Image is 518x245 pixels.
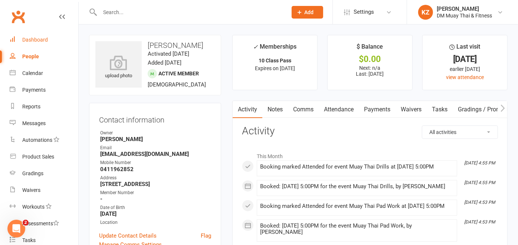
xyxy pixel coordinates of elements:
a: Messages [10,115,78,132]
span: Add [305,9,314,15]
span: Settings [354,4,374,20]
div: Booked: [DATE] 5:00PM for the event Muay Thai Pad Work, by [PERSON_NAME] [260,223,454,235]
div: KZ [418,5,433,20]
a: Tasks [427,101,453,118]
div: Owner [100,130,211,137]
i: [DATE] 4:53 PM [464,219,495,225]
div: earlier [DATE] [429,65,501,73]
a: Product Sales [10,148,78,165]
button: Add [292,6,323,19]
i: [DATE] 4:53 PM [464,200,495,205]
a: Assessments [10,215,78,232]
div: Booking marked Attended for event Muay Thai Pad Work at [DATE] 5:00PM [260,203,454,209]
a: Activity [233,101,262,118]
div: Gradings [22,170,43,176]
a: Dashboard [10,32,78,48]
div: upload photo [95,55,142,80]
div: People [22,53,39,59]
div: Booked: [DATE] 5:00PM for the event Muay Thai Drills, by [PERSON_NAME] [260,183,454,190]
div: $ Balance [357,42,383,55]
i: [DATE] 4:55 PM [464,180,495,185]
a: Calendar [10,65,78,82]
div: Email [100,144,211,151]
span: [DEMOGRAPHIC_DATA] [148,81,206,88]
div: Assessments [22,220,59,226]
time: Activated [DATE] [148,50,189,57]
span: Expires on [DATE] [255,65,295,71]
iframe: Intercom live chat [7,220,25,238]
i: ✓ [253,43,258,50]
div: Last visit [449,42,480,55]
p: Next: n/a Last: [DATE] [334,65,406,77]
a: view attendance [446,74,484,80]
a: Waivers [10,182,78,199]
div: Dashboard [22,37,48,43]
strong: [PERSON_NAME] [100,136,211,143]
a: Clubworx [9,7,27,26]
a: Attendance [319,101,359,118]
strong: [EMAIL_ADDRESS][DOMAIN_NAME] [100,151,211,157]
a: Flag [201,231,211,240]
div: Automations [22,137,52,143]
span: Active member [158,71,199,76]
div: Booking marked Attended for event Muay Thai Drills at [DATE] 5:00PM [260,164,454,170]
a: Workouts [10,199,78,215]
a: Automations [10,132,78,148]
i: [DATE] 4:55 PM [464,160,495,166]
a: Update Contact Details [99,231,157,240]
time: Added [DATE] [148,59,181,66]
input: Search... [98,7,282,17]
div: Address [100,174,211,182]
div: [DATE] [429,55,501,63]
h3: Contact information [99,113,211,124]
div: Payments [22,87,46,93]
strong: [DATE] [100,210,211,217]
a: Payments [359,101,396,118]
div: Member Number [100,189,211,196]
div: Mobile Number [100,159,211,166]
a: Waivers [396,101,427,118]
strong: 0411962852 [100,166,211,173]
div: Workouts [22,204,45,210]
strong: [STREET_ADDRESS] [100,181,211,187]
strong: 10 Class Pass [259,58,291,63]
h3: [PERSON_NAME] [95,41,215,49]
div: Reports [22,104,40,110]
div: Waivers [22,187,40,193]
div: DM Muay Thai & Fitness [437,12,492,19]
a: Notes [262,101,288,118]
div: Memberships [253,42,297,56]
div: [PERSON_NAME] [437,6,492,12]
div: Tasks [22,237,36,243]
div: Location [100,219,211,226]
a: People [10,48,78,65]
div: Calendar [22,70,43,76]
a: Payments [10,82,78,98]
div: Messages [22,120,46,126]
div: Product Sales [22,154,54,160]
span: 2 [23,220,29,226]
h3: Activity [242,125,498,137]
a: Comms [288,101,319,118]
a: Gradings [10,165,78,182]
a: Reports [10,98,78,115]
strong: - [100,196,211,202]
div: $0.00 [334,55,406,63]
div: Date of Birth [100,204,211,211]
li: This Month [242,148,498,160]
